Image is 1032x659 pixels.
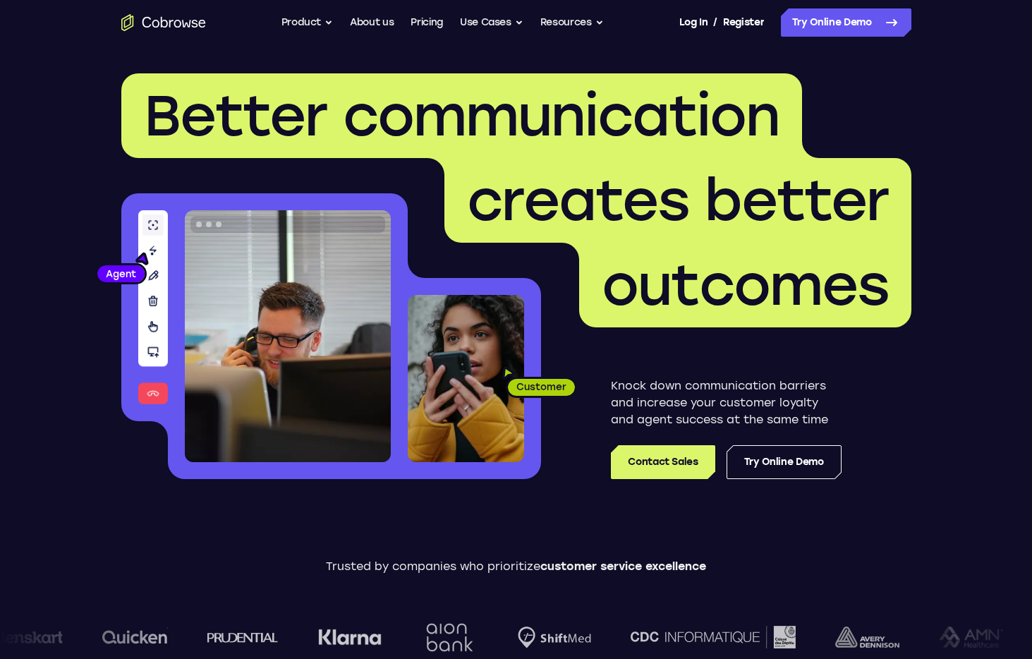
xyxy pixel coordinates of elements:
span: outcomes [602,251,889,319]
button: Use Cases [460,8,523,37]
img: avery-dennison [827,627,891,648]
a: Go to the home page [121,14,206,31]
a: Pricing [411,8,443,37]
a: Try Online Demo [727,445,842,479]
img: Shiftmed [509,627,583,648]
p: Knock down communication barriers and increase your customer loyalty and agent success at the sam... [611,377,842,428]
span: creates better [467,167,889,234]
a: Register [723,8,764,37]
span: Better communication [144,82,779,150]
img: prudential [199,631,270,643]
img: A customer support agent talking on the phone [185,210,391,462]
a: Try Online Demo [781,8,911,37]
a: About us [350,8,394,37]
span: / [713,14,717,31]
img: A customer holding their phone [408,295,524,462]
img: CDC Informatique [622,626,787,648]
a: Contact Sales [611,445,715,479]
img: Klarna [310,629,373,646]
a: Log In [679,8,708,37]
button: Resources [540,8,604,37]
button: Product [281,8,334,37]
span: customer service excellence [540,560,706,573]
